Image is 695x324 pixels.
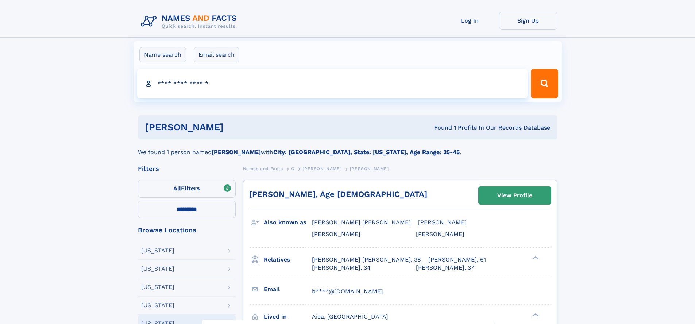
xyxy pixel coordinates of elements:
div: [US_STATE] [141,284,174,290]
div: [US_STATE] [141,302,174,308]
a: View Profile [479,187,551,204]
h3: Also known as [264,216,312,229]
h1: [PERSON_NAME] [145,123,329,132]
a: [PERSON_NAME], 61 [428,256,486,264]
label: Filters [138,180,236,198]
label: Name search [139,47,186,62]
span: [PERSON_NAME] [350,166,389,171]
h3: Lived in [264,310,312,323]
span: [PERSON_NAME] [416,230,464,237]
span: [PERSON_NAME] [312,230,360,237]
a: Names and Facts [243,164,283,173]
a: [PERSON_NAME] [PERSON_NAME], 38 [312,256,421,264]
div: [US_STATE] [141,266,174,272]
span: Aiea, [GEOGRAPHIC_DATA] [312,313,388,320]
h3: Relatives [264,254,312,266]
div: ❯ [530,255,539,260]
span: [PERSON_NAME] [PERSON_NAME] [312,219,411,226]
div: We found 1 person named with . [138,139,557,157]
a: [PERSON_NAME], 37 [416,264,474,272]
div: ❯ [530,312,539,317]
a: Log In [441,12,499,30]
input: search input [137,69,528,98]
div: View Profile [497,187,532,204]
img: Logo Names and Facts [138,12,243,31]
span: All [173,185,181,192]
span: [PERSON_NAME] [302,166,341,171]
div: [US_STATE] [141,248,174,254]
div: Browse Locations [138,227,236,233]
a: Sign Up [499,12,557,30]
b: City: [GEOGRAPHIC_DATA], State: [US_STATE], Age Range: 35-45 [273,149,460,156]
label: Email search [194,47,239,62]
a: [PERSON_NAME], Age [DEMOGRAPHIC_DATA] [249,190,427,199]
a: [PERSON_NAME] [302,164,341,173]
div: Found 1 Profile In Our Records Database [329,124,550,132]
a: [PERSON_NAME], 34 [312,264,371,272]
button: Search Button [531,69,558,98]
a: C [291,164,294,173]
h3: Email [264,283,312,296]
span: C [291,166,294,171]
span: [PERSON_NAME] [418,219,467,226]
div: Filters [138,165,236,172]
b: [PERSON_NAME] [212,149,261,156]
